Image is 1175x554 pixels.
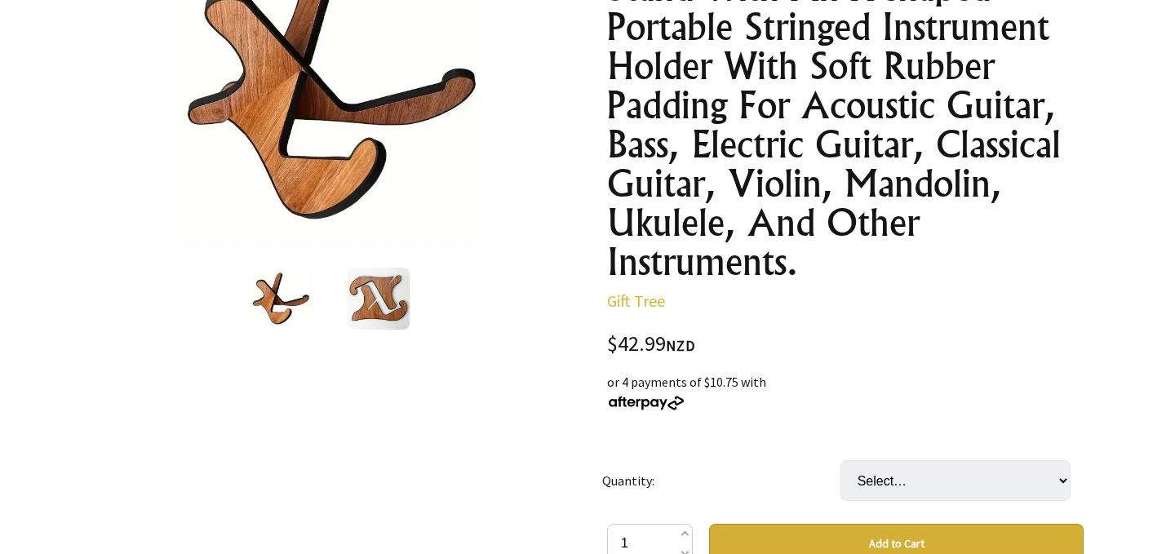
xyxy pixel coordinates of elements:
[607,290,665,311] a: Gift Tree
[348,268,410,330] img: A Universal Wooden Guitar Stand With An X-shaped Portable Stringed Instrument Holder With Soft Ru...
[607,372,1084,411] div: or 4 payments of $10.75 with
[602,437,840,524] td: Quantity:
[250,268,312,330] img: A Universal Wooden Guitar Stand With An X-shaped Portable Stringed Instrument Holder With Soft Ru...
[607,334,1084,356] div: $42.99
[607,396,685,410] img: Afterpay
[666,336,695,355] span: NZD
